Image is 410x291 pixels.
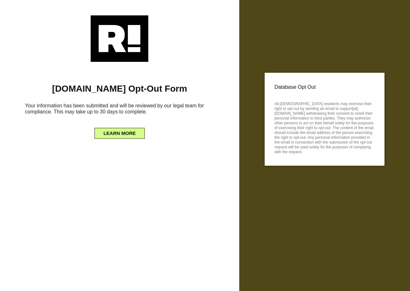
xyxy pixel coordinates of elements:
[275,100,375,154] p: All [DEMOGRAPHIC_DATA] residents may exercise their right to opt-out by sending an email to suppo...
[94,129,145,134] a: LEARN MORE
[91,15,148,62] img: Retention.com
[275,82,375,92] p: Database Opt Out
[10,100,230,120] h6: Your information has been submitted and will be reviewed by our legal team for compliance. This m...
[94,128,145,139] button: LEARN MORE
[10,83,230,94] h1: [DOMAIN_NAME] Opt-Out Form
